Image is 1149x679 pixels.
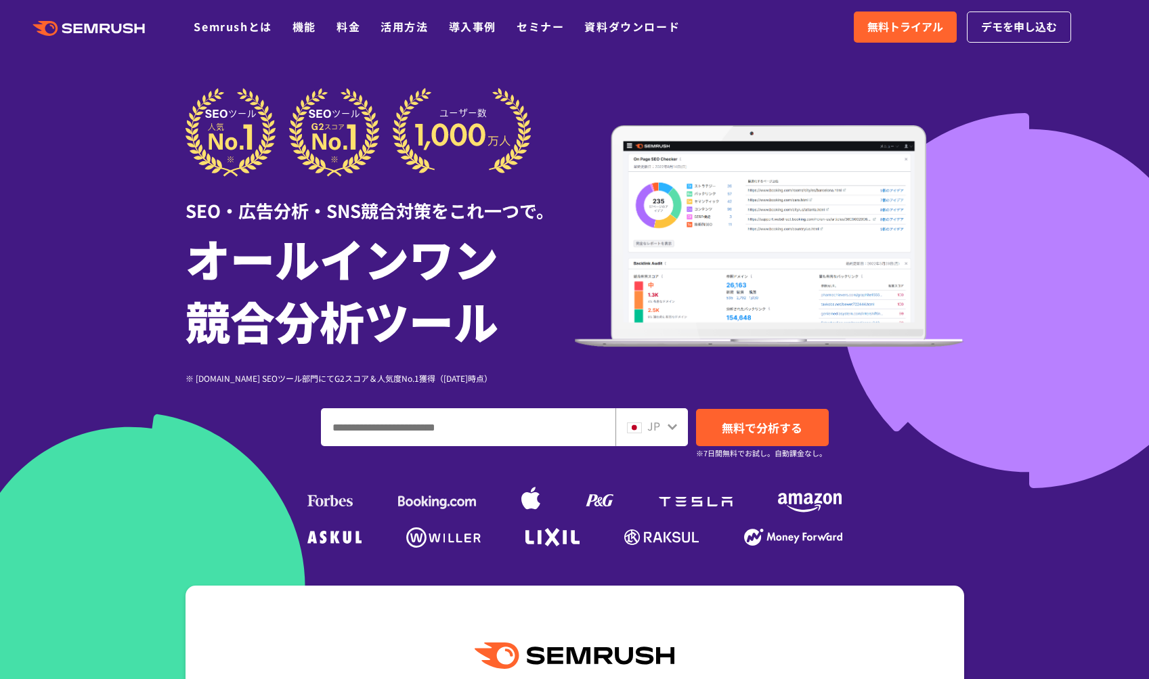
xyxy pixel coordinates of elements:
[967,12,1071,43] a: デモを申し込む
[696,409,829,446] a: 無料で分析する
[647,418,660,434] span: JP
[186,372,575,385] div: ※ [DOMAIN_NAME] SEOツール部門にてG2スコア＆人気度No.1獲得（[DATE]時点）
[475,642,674,669] img: Semrush
[867,18,943,36] span: 無料トライアル
[186,227,575,351] h1: オールインワン 競合分析ツール
[854,12,957,43] a: 無料トライアル
[696,447,827,460] small: ※7日間無料でお試し。自動課金なし。
[186,177,575,223] div: SEO・広告分析・SNS競合対策をこれ一つで。
[584,18,680,35] a: 資料ダウンロード
[381,18,428,35] a: 活用方法
[449,18,496,35] a: 導入事例
[722,419,802,436] span: 無料で分析する
[337,18,360,35] a: 料金
[322,409,615,445] input: ドメイン、キーワードまたはURLを入力してください
[292,18,316,35] a: 機能
[194,18,272,35] a: Semrushとは
[981,18,1057,36] span: デモを申し込む
[517,18,564,35] a: セミナー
